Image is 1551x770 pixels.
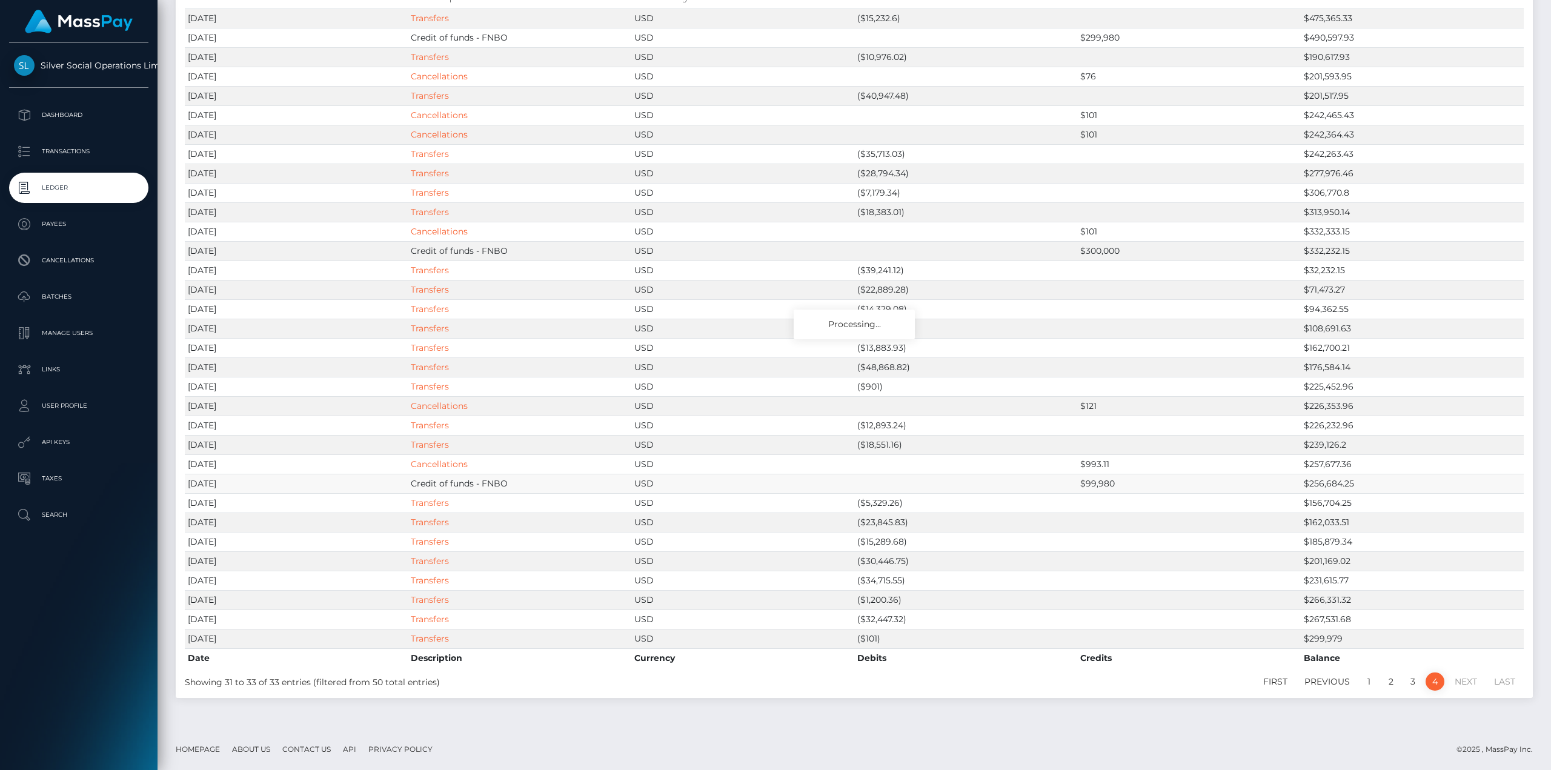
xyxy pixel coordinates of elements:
a: Batches [9,282,148,312]
a: Transfers [411,381,449,392]
a: API Keys [9,427,148,457]
p: Batches [14,288,144,306]
td: $299,980 [1077,28,1300,47]
a: Cancellations [9,245,148,276]
td: ($34,715.55) [854,571,1077,590]
td: USD [631,474,854,493]
td: $332,232.15 [1301,241,1524,261]
a: 1 [1360,672,1378,691]
td: [DATE] [185,28,408,47]
a: Transfers [411,168,449,179]
a: Cancellations [411,400,468,411]
div: Processing... [794,310,915,339]
td: $300,000 [1077,241,1300,261]
a: Cancellations [411,459,468,470]
td: USD [631,125,854,144]
a: Transfers [411,556,449,566]
a: Transfers [411,439,449,450]
td: USD [631,629,854,648]
td: ($22,889.28) [854,280,1077,299]
th: Date [185,648,408,668]
td: USD [631,222,854,241]
td: [DATE] [185,454,408,474]
p: Cancellations [14,251,144,270]
p: Transactions [14,142,144,161]
td: [DATE] [185,416,408,435]
a: Transfers [411,536,449,547]
a: Homepage [171,740,225,758]
div: Showing 31 to 33 of 33 entries (filtered from 50 total entries) [185,671,732,689]
img: MassPay Logo [25,10,133,33]
td: USD [631,609,854,629]
td: ($15,289.68) [854,532,1077,551]
td: Credit of funds - FNBO [408,474,631,493]
td: ($23,845.83) [854,513,1077,532]
th: Description [408,648,631,668]
td: [DATE] [185,144,408,164]
div: © 2025 , MassPay Inc. [1456,743,1542,756]
p: Ledger [14,179,144,197]
a: 4 [1426,672,1444,691]
td: USD [631,8,854,28]
td: USD [631,551,854,571]
td: USD [631,202,854,222]
td: ($1,200.36) [854,590,1077,609]
a: Transfers [411,207,449,217]
td: ($18,551.16) [854,435,1077,454]
td: $267,531.68 [1301,609,1524,629]
td: USD [631,280,854,299]
td: $257,677.36 [1301,454,1524,474]
th: Credits [1077,648,1300,668]
a: Cancellations [411,110,468,121]
td: ($28,794.34) [854,164,1077,183]
a: Cancellations [411,71,468,82]
p: Manage Users [14,324,144,342]
td: ($10,976.02) [854,47,1077,67]
td: [DATE] [185,8,408,28]
a: Contact Us [277,740,336,758]
a: Manage Users [9,318,148,348]
td: USD [631,299,854,319]
td: ($101) [854,629,1077,648]
td: $332,333.15 [1301,222,1524,241]
td: [DATE] [185,474,408,493]
td: $156,704.25 [1301,493,1524,513]
td: $101 [1077,105,1300,125]
td: $32,232.15 [1301,261,1524,280]
a: About Us [227,740,275,758]
a: Transfers [411,187,449,198]
td: [DATE] [185,222,408,241]
td: ($12,893.24) [854,416,1077,435]
td: [DATE] [185,396,408,416]
td: USD [631,105,854,125]
a: Transfers [411,594,449,605]
a: 2 [1382,672,1400,691]
td: USD [631,435,854,454]
td: USD [631,454,854,474]
td: USD [631,493,854,513]
th: Balance [1301,648,1524,668]
td: [DATE] [185,183,408,202]
p: User Profile [14,397,144,415]
a: Transfers [411,148,449,159]
td: $162,700.21 [1301,338,1524,357]
a: Privacy Policy [364,740,437,758]
a: Previous [1298,672,1357,691]
td: ($32,447.32) [854,609,1077,629]
p: API Keys [14,433,144,451]
td: $226,353.96 [1301,396,1524,416]
td: [DATE] [185,105,408,125]
a: Transfers [411,362,449,373]
td: [DATE] [185,493,408,513]
td: USD [631,67,854,86]
td: ($39,241.12) [854,261,1077,280]
td: $256,684.25 [1301,474,1524,493]
td: $242,364.43 [1301,125,1524,144]
td: ($40,947.48) [854,86,1077,105]
a: Search [9,500,148,530]
a: First [1257,672,1294,691]
td: $201,593.95 [1301,67,1524,86]
a: Transfers [411,342,449,353]
td: USD [631,261,854,280]
td: [DATE] [185,67,408,86]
